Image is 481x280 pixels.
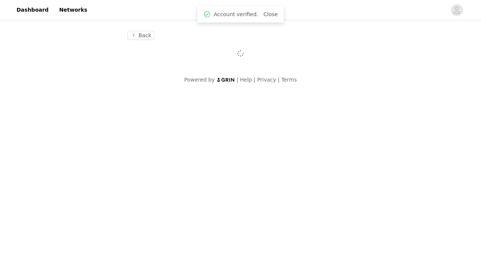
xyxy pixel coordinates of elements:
div: avatar [453,4,460,16]
span: | [278,77,280,83]
a: Dashboard [12,2,53,18]
span: Powered by [184,77,215,83]
span: | [237,77,239,83]
a: Networks [54,2,92,18]
a: Privacy [257,77,276,83]
span: | [254,77,256,83]
a: Close [263,11,278,17]
a: Terms [281,77,296,83]
button: Back [127,31,154,40]
a: Help [240,77,252,83]
span: Account verified. [214,11,258,18]
img: logo [216,77,235,82]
